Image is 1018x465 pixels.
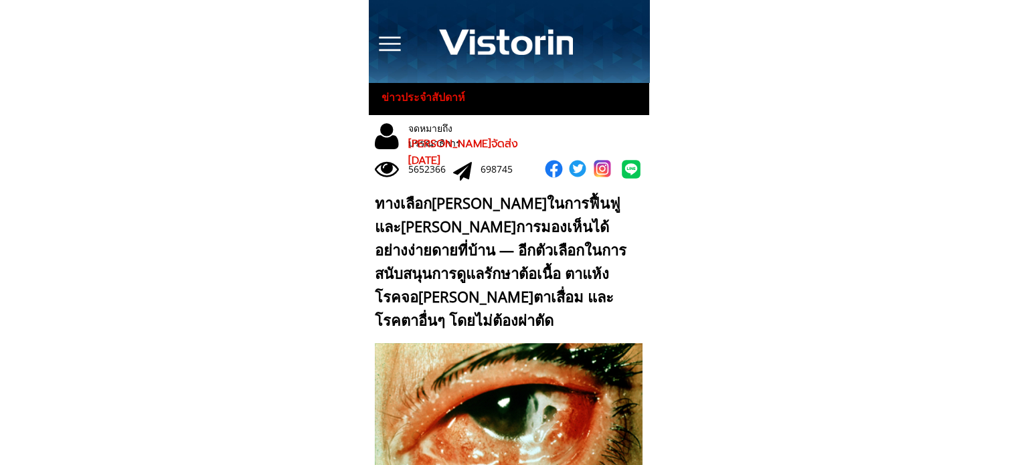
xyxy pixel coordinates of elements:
div: ทางเลือก[PERSON_NAME]ในการฟื้นฟูและ[PERSON_NAME]การมองเห็นได้อย่างง่ายดายที่บ้าน — อีกตัวเลือกในก... [375,191,637,333]
div: จดหมายถึงบรรณาธิการ [408,121,505,151]
div: 5652366 [408,162,453,177]
div: 698745 [481,162,525,177]
h3: ข่าวประจำสัปดาห์ [381,89,477,106]
span: [PERSON_NAME]จัดส่ง [DATE] [408,136,518,169]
